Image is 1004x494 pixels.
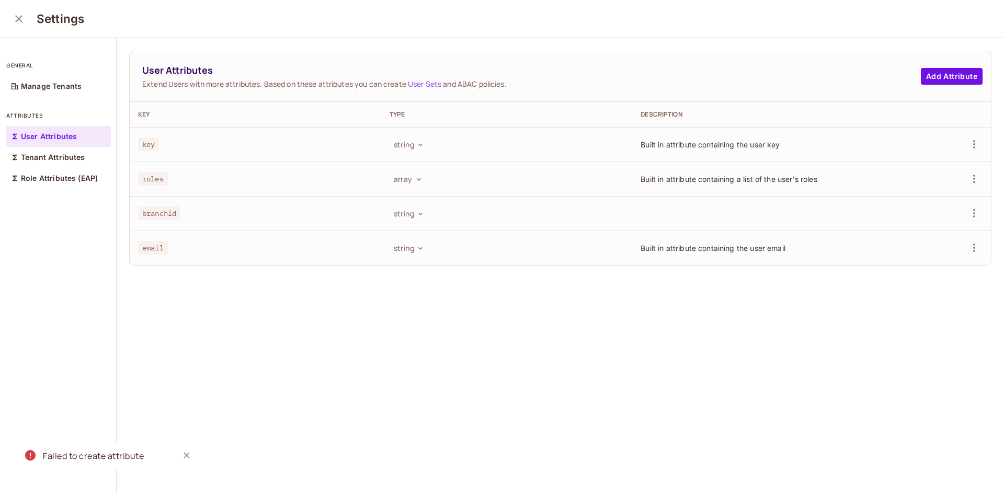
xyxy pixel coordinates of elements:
[21,153,85,162] p: Tenant Attributes
[390,136,427,153] button: string
[21,82,82,90] p: Manage Tenants
[138,206,180,220] span: branchId
[21,174,98,182] p: Role Attributes (EAP)
[390,239,427,256] button: string
[390,170,425,187] button: array
[37,12,84,26] h3: Settings
[408,79,441,89] a: User Sets
[179,447,195,463] button: Close
[138,241,168,255] span: email
[641,110,875,119] div: Description
[142,79,921,89] span: Extend Users with more attributes. Based on these attributes you can create and ABAC policies.
[641,140,780,149] span: Built in attribute containing the user key
[390,205,427,222] button: string
[6,61,111,70] p: general
[138,110,373,119] div: Key
[921,68,983,85] button: Add Attribute
[142,64,921,77] span: User Attributes
[8,8,29,29] button: close
[138,172,168,186] span: roles
[21,132,77,141] p: User Attributes
[43,450,144,463] div: Failed to create attribute
[390,110,624,119] div: Type
[6,111,111,120] p: attributes
[641,244,785,252] span: Built in attribute containing the user email
[641,175,817,183] span: Built in attribute containing a list of the user's roles
[138,137,159,151] span: key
